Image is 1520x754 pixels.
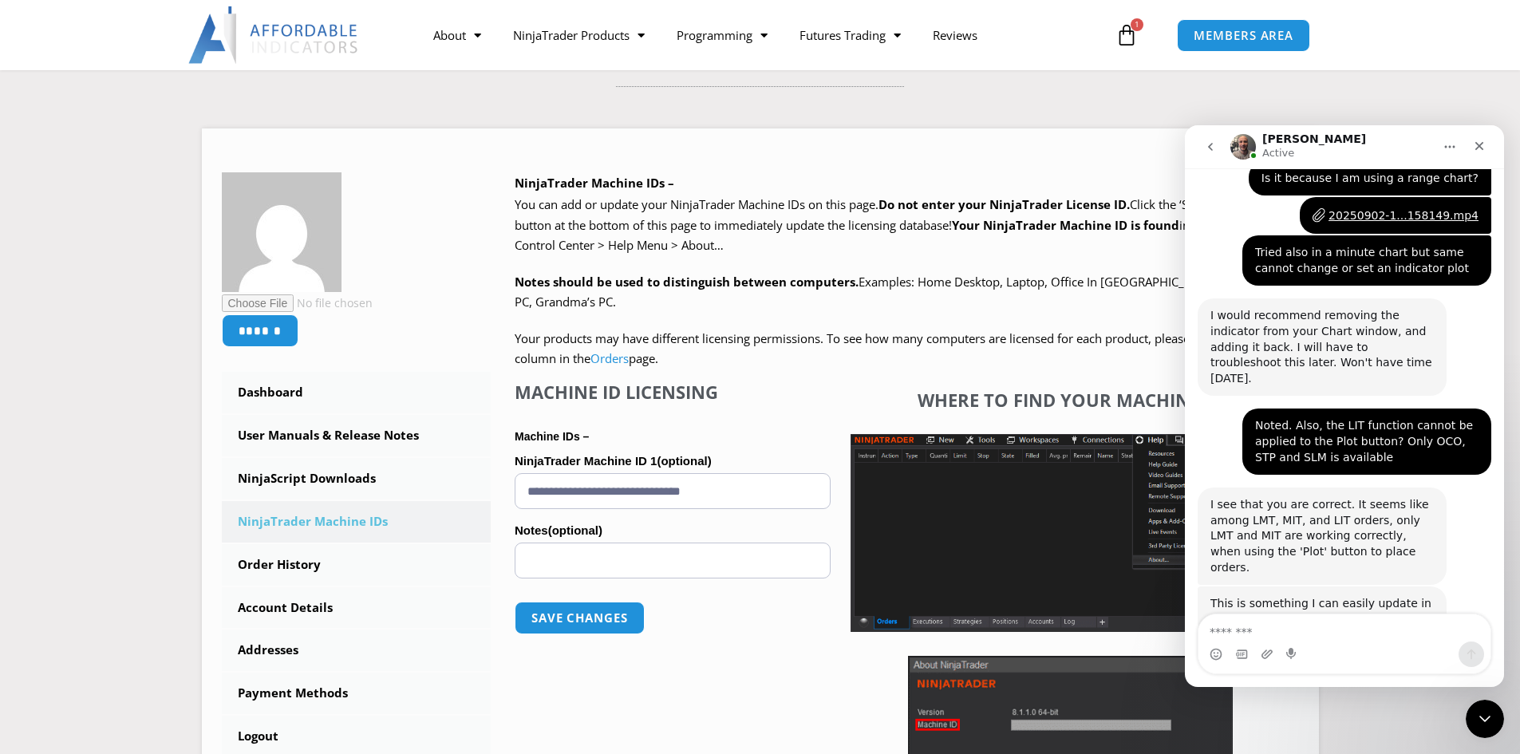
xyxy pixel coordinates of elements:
[590,350,629,366] a: Orders
[1194,30,1293,41] span: MEMBERS AREA
[515,196,878,212] span: You can add or update your NinjaTrader Machine IDs on this page.
[851,389,1289,410] h4: Where to find your Machine ID
[222,544,492,586] a: Order History
[515,519,831,543] label: Notes
[1185,125,1504,687] iframe: Intercom live chat
[661,17,784,53] a: Programming
[657,454,711,468] span: (optional)
[222,415,492,456] a: User Manuals & Release Notes
[417,17,1111,53] nav: Menu
[222,458,492,499] a: NinjaScript Downloads
[1131,18,1143,31] span: 1
[515,175,674,191] b: NinjaTrader Machine IDs –
[952,217,1179,233] strong: Your NinjaTrader Machine ID is found
[1466,700,1504,738] iframe: Intercom live chat
[515,196,1278,253] span: Click the ‘SAVE CHANGES’ button at the bottom of this page to immediately update the licensing da...
[222,372,492,413] a: Dashboard
[515,602,645,634] button: Save changes
[878,196,1130,212] b: Do not enter your NinjaTrader License ID.
[917,17,993,53] a: Reviews
[222,587,492,629] a: Account Details
[784,17,917,53] a: Futures Trading
[548,523,602,537] span: (optional)
[222,673,492,714] a: Payment Methods
[515,430,589,443] strong: Machine IDs –
[188,6,360,64] img: LogoAI | Affordable Indicators – NinjaTrader
[1177,19,1310,52] a: MEMBERS AREA
[222,172,342,292] img: ed3ffbeb7045a0fa7708a623a70841ceebf26a34c23f0450c245bbe2b39a06d7
[222,501,492,543] a: NinjaTrader Machine IDs
[222,630,492,671] a: Addresses
[1092,12,1162,58] a: 1
[515,330,1278,367] span: Your products may have different licensing permissions. To see how many computers are licensed fo...
[417,17,497,53] a: About
[497,17,661,53] a: NinjaTrader Products
[515,449,831,473] label: NinjaTrader Machine ID 1
[515,274,859,290] strong: Notes should be used to distinguish between computers.
[515,274,1279,310] span: Examples: Home Desktop, Laptop, Office In [GEOGRAPHIC_DATA], Basement PC, Grandma’s PC.
[515,381,831,402] h4: Machine ID Licensing
[851,434,1289,632] img: Screenshot 2025-01-17 1155544 | Affordable Indicators – NinjaTrader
